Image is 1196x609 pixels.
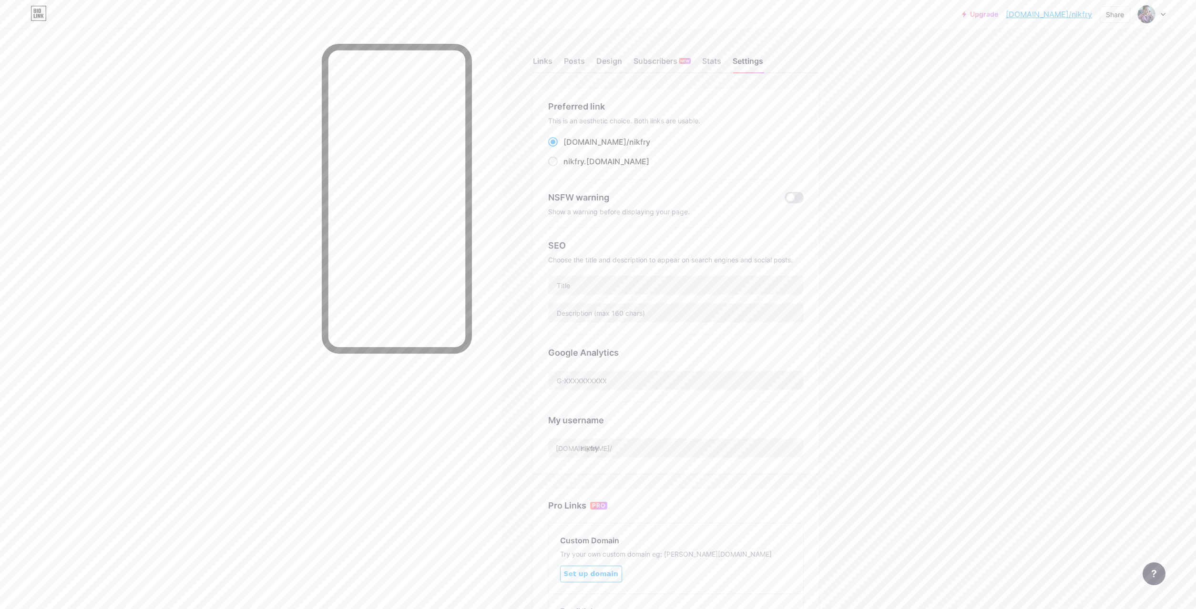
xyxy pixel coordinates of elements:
[563,136,650,148] div: [DOMAIN_NAME]/
[733,55,763,72] div: Settings
[962,10,998,18] a: Upgrade
[548,414,804,427] div: My username
[1006,9,1092,20] a: [DOMAIN_NAME]/nikfry
[560,566,622,582] button: Set up domain
[1137,5,1155,23] img: nikfry
[549,276,803,295] input: Title
[548,239,804,252] div: SEO
[548,100,804,113] div: Preferred link
[629,137,650,147] span: nikfry
[549,303,803,322] input: Description (max 160 chars)
[564,570,618,578] span: Set up domain
[563,157,584,166] span: nikfry
[556,443,612,453] div: [DOMAIN_NAME]/
[564,55,585,72] div: Posts
[702,55,721,72] div: Stats
[548,346,804,359] div: Google Analytics
[563,156,649,167] div: .[DOMAIN_NAME]
[548,208,804,216] div: Show a warning before displaying your page.
[548,500,586,511] div: Pro Links
[548,191,771,204] div: NSFW warning
[533,55,552,72] div: Links
[592,502,605,509] span: PRO
[560,550,792,558] div: Try your own custom domain eg: [PERSON_NAME][DOMAIN_NAME]
[1106,10,1124,20] div: Share
[680,58,689,64] span: NEW
[560,535,792,546] div: Custom Domain
[549,439,803,458] input: username
[596,55,622,72] div: Design
[549,371,803,390] input: G-XXXXXXXXXX
[548,256,804,264] div: Choose the title and description to appear on search engines and social posts.
[548,117,804,125] div: This is an aesthetic choice. Both links are usable.
[634,55,691,72] div: Subscribers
